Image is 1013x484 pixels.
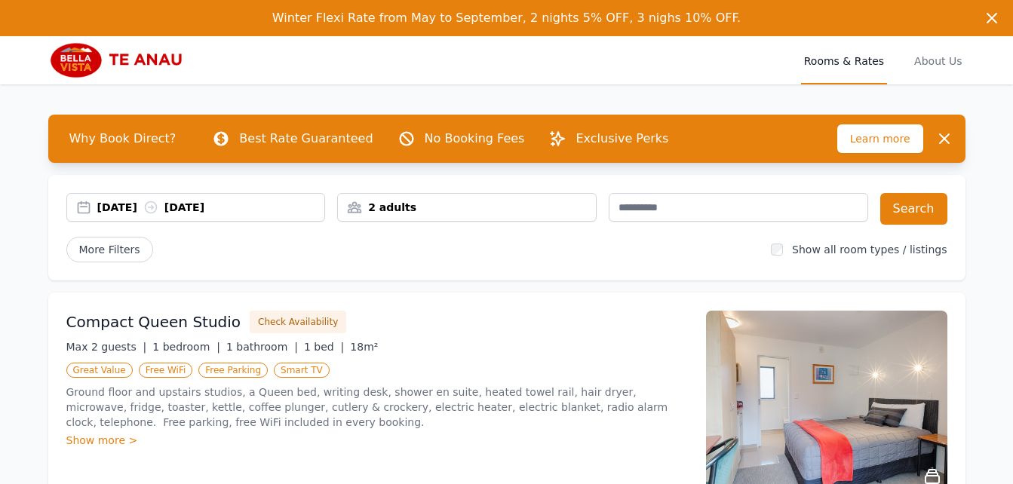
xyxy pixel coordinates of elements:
button: Check Availability [250,311,346,333]
span: Great Value [66,363,133,378]
span: 1 bed | [304,341,344,353]
p: Best Rate Guaranteed [239,130,373,148]
a: Rooms & Rates [801,36,887,84]
div: Show more > [66,433,688,448]
span: 1 bedroom | [152,341,220,353]
p: Exclusive Perks [576,130,668,148]
p: Ground floor and upstairs studios, a Queen bed, writing desk, shower en suite, heated towel rail,... [66,384,688,430]
span: Smart TV [274,363,330,378]
span: Free Parking [198,363,268,378]
label: Show all room types / listings [792,244,947,256]
div: [DATE] [DATE] [97,200,325,215]
span: Why Book Direct? [57,124,189,154]
p: No Booking Fees [425,130,525,148]
span: Free WiFi [139,363,193,378]
span: Max 2 guests | [66,341,147,353]
span: Winter Flexi Rate from May to September, 2 nights 5% OFF, 3 nighs 10% OFF. [272,11,741,25]
span: More Filters [66,237,153,262]
span: Learn more [837,124,923,153]
a: About Us [911,36,965,84]
div: 2 adults [338,200,596,215]
h3: Compact Queen Studio [66,311,241,332]
img: Bella Vista Te Anau [48,42,193,78]
button: Search [880,193,947,225]
span: 18m² [350,341,378,353]
span: 1 bathroom | [226,341,298,353]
